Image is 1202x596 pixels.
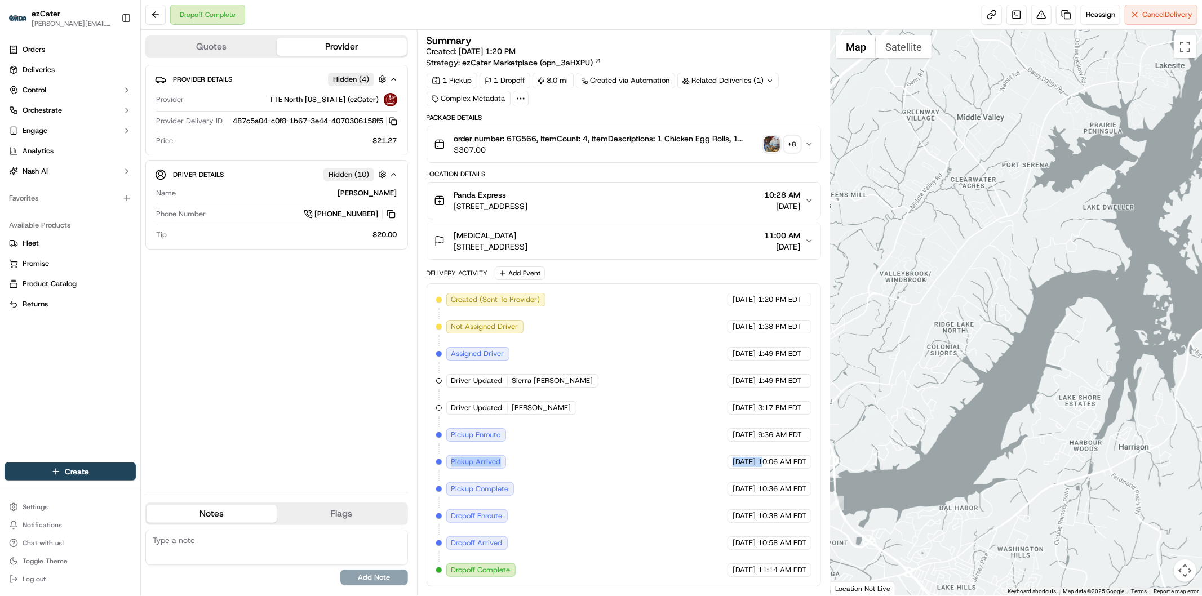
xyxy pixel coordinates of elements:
img: photo_proof_of_pickup image [764,136,780,152]
a: Report a map error [1154,588,1199,594]
button: Chat with us! [5,535,136,551]
span: $307.00 [454,144,760,155]
span: Provider Details [173,75,232,84]
div: Location Not Live [831,581,895,595]
div: 8.0 mi [533,73,574,88]
div: 💻 [95,164,104,174]
span: TTE North [US_STATE] (ezCater) [269,95,379,105]
span: [DATE] [733,349,756,359]
button: Quotes [147,38,277,56]
span: Assigned Driver [451,349,504,359]
span: 10:36 AM EDT [758,484,806,494]
div: Strategy: [427,57,602,68]
a: Orders [5,41,136,59]
button: CancelDelivery [1125,5,1197,25]
button: Product Catalog [5,275,136,293]
span: Pickup Arrived [451,457,501,467]
span: Provider [156,95,184,105]
span: 11:00 AM [764,230,800,241]
button: order number: 6TG566, ItemCount: 4, itemDescriptions: 1 Chicken Egg Rolls, 1 Large Party Bundle, ... [427,126,820,162]
span: [DATE] [764,201,800,212]
div: Complex Metadata [427,91,511,106]
button: Notes [147,505,277,523]
span: Orders [23,45,45,55]
span: [MEDICAL_DATA] [454,230,517,241]
span: Created (Sent To Provider) [451,295,540,305]
span: Driver Updated [451,376,503,386]
a: Created via Automation [576,73,675,88]
button: Start new chat [192,111,205,124]
span: Not Assigned Driver [451,322,518,332]
span: Settings [23,502,48,512]
button: Show street map [836,35,876,58]
button: Nash AI [5,162,136,180]
span: 9:36 AM EDT [758,430,802,440]
div: 📗 [11,164,20,174]
span: Product Catalog [23,279,77,289]
span: 1:49 PM EDT [758,349,801,359]
span: Dropoff Complete [451,565,511,575]
img: 1736555255976-a54dd68f-1ca7-489b-9aae-adbdc363a1c4 [11,108,32,128]
a: Deliveries [5,61,136,79]
button: [PERSON_NAME][EMAIL_ADDRESS][DOMAIN_NAME] [32,19,112,28]
span: Orchestrate [23,105,62,115]
span: Engage [23,126,47,136]
span: Dropoff Arrived [451,538,503,548]
button: Promise [5,255,136,273]
span: Pickup Enroute [451,430,501,440]
span: Driver Updated [451,403,503,413]
div: Favorites [5,189,136,207]
a: Promise [9,259,131,269]
span: Tip [156,230,167,240]
span: Dropoff Enroute [451,511,503,521]
button: ezCater [32,8,60,19]
a: Powered byPylon [79,190,136,199]
span: Control [23,85,46,95]
span: Sierra [PERSON_NAME] [512,376,593,386]
span: [DATE] [733,484,756,494]
img: ezCater [9,15,27,22]
div: 9 [830,496,844,510]
a: Open this area in Google Maps (opens a new window) [833,581,871,595]
button: Provider DetailsHidden (4) [155,70,398,88]
button: Create [5,462,136,481]
span: Toggle Theme [23,557,68,566]
button: Hidden (10) [323,167,389,181]
div: Location Details [427,170,821,179]
span: [DATE] [733,538,756,548]
button: Fleet [5,234,136,252]
a: Fleet [9,238,131,248]
span: Reassign [1086,10,1115,20]
span: 10:38 AM EDT [758,511,806,521]
div: + 8 [784,136,800,152]
span: 1:20 PM EDT [758,295,801,305]
button: Keyboard shortcuts [1008,588,1056,595]
button: Toggle Theme [5,553,136,569]
span: Nash AI [23,166,48,176]
button: Driver DetailsHidden (10) [155,165,398,184]
span: $21.27 [373,136,397,146]
button: Reassign [1081,5,1120,25]
img: Nash [11,11,34,34]
span: [STREET_ADDRESS] [454,201,528,212]
div: 1 Dropoff [480,73,530,88]
span: Name [156,188,176,198]
span: Driver Details [173,170,224,179]
span: Chat with us! [23,539,64,548]
div: Available Products [5,216,136,234]
span: [PHONE_NUMBER] [315,209,379,219]
div: Delivery Activity [427,269,488,278]
a: Product Catalog [9,279,131,289]
span: 1:38 PM EDT [758,322,801,332]
span: Phone Number [156,209,206,219]
p: Welcome 👋 [11,45,205,63]
a: 📗Knowledge Base [7,159,91,179]
button: Log out [5,571,136,587]
button: Hidden (4) [328,72,389,86]
button: 487c5a04-c0f8-1b67-3e44-4070306158f5 [233,116,397,126]
span: Log out [23,575,46,584]
button: Settings [5,499,136,515]
button: Notifications [5,517,136,533]
span: Created: [427,46,516,57]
